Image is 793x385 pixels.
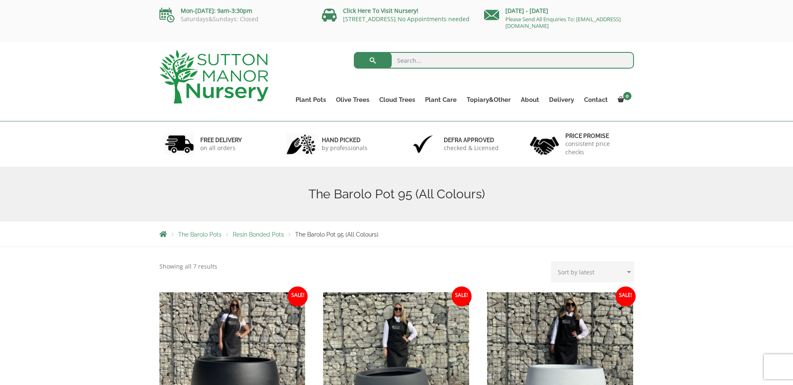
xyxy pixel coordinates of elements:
a: Olive Trees [331,94,374,106]
a: Resin Bonded Pots [233,231,284,238]
a: About [516,94,544,106]
input: Search... [354,52,634,69]
a: Plant Care [420,94,462,106]
p: checked & Licensed [444,144,499,152]
a: Please Send All Enquiries To: [EMAIL_ADDRESS][DOMAIN_NAME] [505,15,621,30]
nav: Breadcrumbs [159,231,634,237]
span: 0 [623,92,631,100]
h6: Defra approved [444,136,499,144]
span: The Barolo Pot 95 (All Colours) [295,231,378,238]
img: 2.jpg [286,133,316,155]
a: Plant Pots [291,94,331,106]
select: Shop order [551,262,634,282]
img: 3.jpg [408,133,438,155]
h1: The Barolo Pot 95 (All Colours) [159,187,634,202]
a: [STREET_ADDRESS] No Appointments needed [343,15,470,23]
p: by professionals [322,144,368,152]
h6: FREE DELIVERY [200,136,242,144]
span: Sale! [452,286,472,306]
p: [DATE] - [DATE] [484,6,634,16]
a: Cloud Trees [374,94,420,106]
a: Delivery [544,94,579,106]
p: Mon-[DATE]: 9am-3:30pm [159,6,309,16]
a: Contact [579,94,613,106]
p: consistent price checks [565,140,629,156]
h6: Price promise [565,132,629,140]
img: 4.jpg [530,131,559,157]
a: The Barolo Pots [178,231,221,238]
p: on all orders [200,144,242,152]
img: logo [159,50,268,104]
span: Sale! [288,286,308,306]
span: Sale! [616,286,636,306]
h6: hand picked [322,136,368,144]
p: Saturdays&Sundays: Closed [159,16,309,22]
a: Topiary&Other [462,94,516,106]
a: 0 [613,94,634,106]
img: 1.jpg [165,133,194,155]
a: Click Here To Visit Nursery! [343,7,418,15]
p: Showing all 7 results [159,262,217,271]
